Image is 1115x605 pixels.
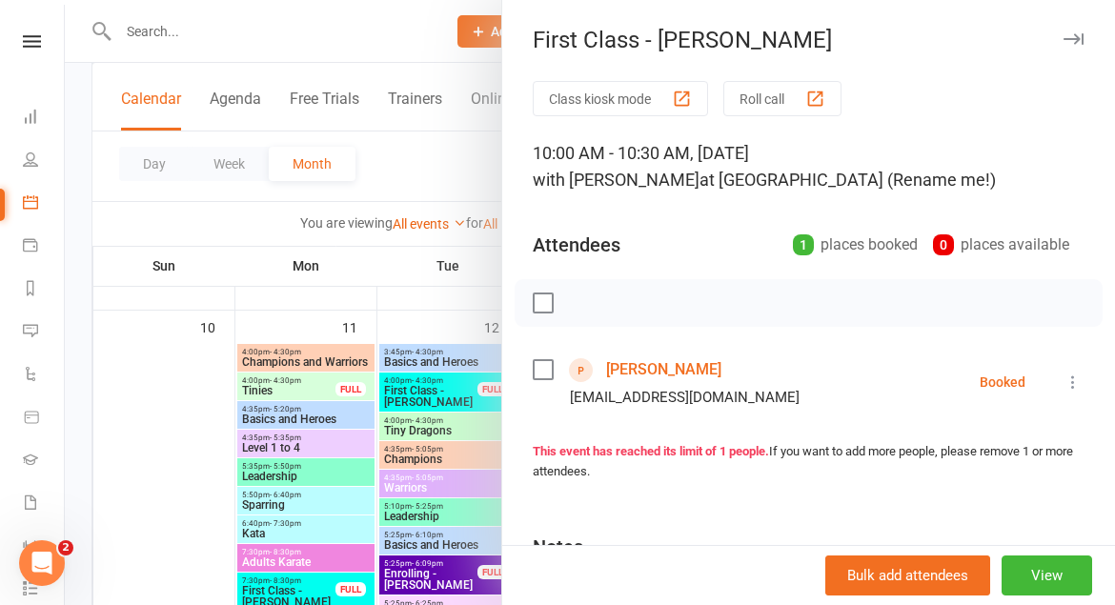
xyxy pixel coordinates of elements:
button: View [1002,555,1092,595]
span: with [PERSON_NAME] [533,170,699,190]
div: 10:00 AM - 10:30 AM, [DATE] [533,140,1085,193]
div: First Class - [PERSON_NAME] [502,27,1115,53]
div: places available [933,232,1069,258]
div: places booked [793,232,918,258]
button: Bulk add attendees [825,555,990,595]
div: Attendees [533,232,620,258]
strong: This event has reached its limit of 1 people. [533,444,769,458]
a: People [23,140,66,183]
a: Dashboard [23,97,66,140]
a: Reports [23,269,66,312]
div: Notes [533,534,583,560]
a: Payments [23,226,66,269]
div: [EMAIL_ADDRESS][DOMAIN_NAME] [570,385,800,410]
span: 2 [58,540,73,555]
a: Product Sales [23,397,66,440]
a: [PERSON_NAME] [606,354,721,385]
iframe: Intercom live chat [19,540,65,586]
button: Class kiosk mode [533,81,708,116]
button: Roll call [723,81,841,116]
div: If you want to add more people, please remove 1 or more attendees. [533,442,1085,482]
div: 1 [793,234,814,255]
div: Booked [980,375,1025,389]
span: at [GEOGRAPHIC_DATA] (Rename me!) [699,170,996,190]
div: 0 [933,234,954,255]
a: Calendar [23,183,66,226]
